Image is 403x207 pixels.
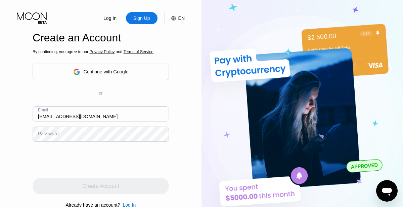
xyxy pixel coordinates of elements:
[178,15,185,21] div: EN
[38,108,48,112] div: Email
[94,12,126,24] div: Log In
[99,91,103,96] div: or
[164,12,185,24] div: EN
[38,131,58,136] div: Password
[376,180,398,202] iframe: Button to launch messaging window
[84,69,129,74] div: Continue with Google
[124,49,153,54] span: Terms of Service
[103,15,117,22] div: Log In
[115,49,124,54] span: and
[126,12,158,24] div: Sign Up
[33,64,169,80] div: Continue with Google
[89,49,115,54] span: Privacy Policy
[133,15,151,22] div: Sign Up
[33,49,169,54] div: By continuing, you agree to our
[33,32,169,44] div: Create an Account
[33,147,135,173] iframe: reCAPTCHA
